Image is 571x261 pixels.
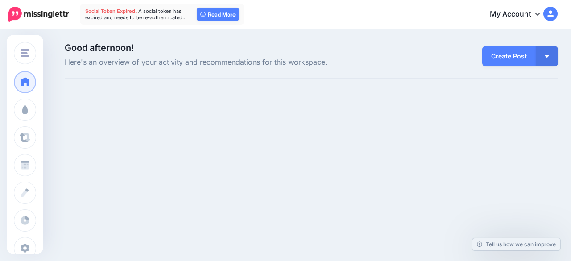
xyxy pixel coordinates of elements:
span: Social Token Expired. [85,8,137,14]
a: Create Post [482,46,536,66]
span: A social token has expired and needs to be re-authenticated… [85,8,187,21]
img: Missinglettr [8,7,69,22]
span: Here's an overview of your activity and recommendations for this workspace. [65,57,389,68]
a: Tell us how we can improve [472,238,560,250]
img: menu.png [21,49,29,57]
img: arrow-down-white.png [545,55,549,58]
span: Good afternoon! [65,42,134,53]
a: Read More [197,8,239,21]
a: My Account [481,4,558,25]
